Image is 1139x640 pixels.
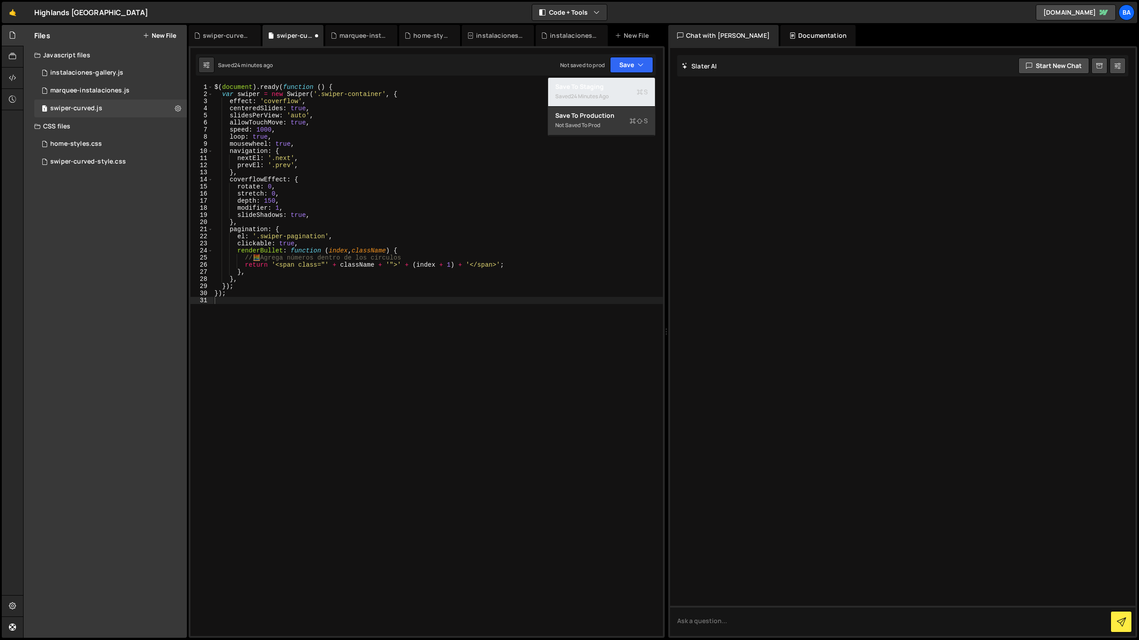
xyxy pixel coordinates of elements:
[190,169,213,176] div: 13
[560,61,605,69] div: Not saved to prod
[190,140,213,148] div: 9
[190,112,213,119] div: 5
[1018,58,1089,74] button: Start new chat
[190,204,213,212] div: 18
[50,140,102,148] div: home-styles.css
[1036,4,1116,20] a: [DOMAIN_NAME]
[50,104,102,112] div: swiper-curved.js
[190,226,213,233] div: 21
[555,120,648,131] div: Not saved to prod
[637,88,648,96] span: S
[50,69,123,77] div: instalaciones-gallery.js
[190,183,213,190] div: 15
[1119,4,1135,20] a: Ba
[2,2,24,23] a: 🤙
[548,78,655,107] button: Save to StagingS Saved24 minutes ago
[190,155,213,162] div: 11
[476,31,523,40] div: instalaciones-swiper.js
[190,297,213,304] div: 31
[34,153,187,171] div: 17343/48188.css
[277,31,313,40] div: swiper-curved.js
[668,25,779,46] div: Chat with [PERSON_NAME]
[532,4,607,20] button: Code + Tools
[190,197,213,204] div: 17
[34,135,187,153] div: 17343/48179.css
[218,61,273,69] div: Saved
[190,133,213,140] div: 8
[555,91,648,102] div: Saved
[234,61,273,69] div: 24 minutes ago
[34,100,187,117] div: 17343/48187.js
[630,116,648,125] span: S
[571,92,609,100] div: 24 minutes ago
[190,84,213,91] div: 1
[190,119,213,126] div: 6
[34,82,187,100] div: 17343/48183.js
[190,212,213,219] div: 19
[34,31,50,40] h2: Files
[190,261,213,268] div: 26
[190,126,213,133] div: 7
[682,62,717,70] h2: Slater AI
[42,106,47,113] span: 1
[190,148,213,155] div: 10
[555,82,648,91] div: Save to Staging
[24,46,187,64] div: Javascript files
[143,32,176,39] button: New File
[615,31,652,40] div: New File
[190,98,213,105] div: 3
[24,117,187,135] div: CSS files
[190,190,213,197] div: 16
[190,276,213,283] div: 28
[190,290,213,297] div: 30
[190,240,213,247] div: 23
[190,162,213,169] div: 12
[203,31,250,40] div: swiper-curved-style.css
[190,233,213,240] div: 22
[190,268,213,276] div: 27
[190,283,213,290] div: 29
[190,105,213,112] div: 4
[50,87,129,95] div: marquee-instalaciones.js
[548,107,655,136] button: Save to ProductionS Not saved to prod
[555,111,648,120] div: Save to Production
[50,158,126,166] div: swiper-curved-style.css
[34,7,148,18] div: Highlands [GEOGRAPHIC_DATA]
[780,25,856,46] div: Documentation
[190,247,213,254] div: 24
[610,57,653,73] button: Save
[550,31,597,40] div: instalaciones-gallery.js
[413,31,449,40] div: home-styles.css
[190,176,213,183] div: 14
[190,91,213,98] div: 2
[34,64,187,82] div: 17343/48172.js
[190,219,213,226] div: 20
[190,254,213,261] div: 25
[339,31,387,40] div: marquee-instalaciones.js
